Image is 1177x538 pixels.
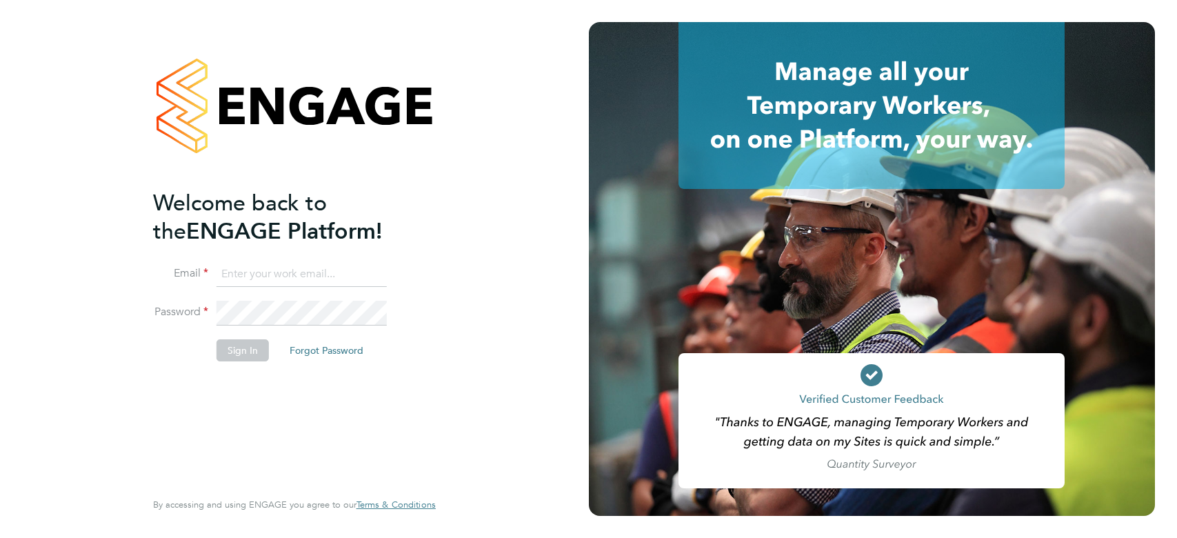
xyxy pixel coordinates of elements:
[153,499,436,510] span: By accessing and using ENGAGE you agree to our
[153,266,208,281] label: Email
[153,305,208,319] label: Password
[153,189,422,246] h2: ENGAGE Platform!
[217,262,387,287] input: Enter your work email...
[279,339,374,361] button: Forgot Password
[153,190,327,245] span: Welcome back to the
[356,499,436,510] a: Terms & Conditions
[217,339,269,361] button: Sign In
